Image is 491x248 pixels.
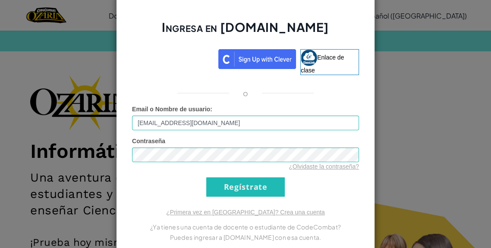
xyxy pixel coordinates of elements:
[128,48,218,67] iframe: Botón de Acceder con Google
[162,19,329,35] font: Ingresa en [DOMAIN_NAME]
[301,53,344,73] font: Enlace de clase
[301,50,317,66] img: classlink-logo-small.png
[132,138,165,144] font: Contraseña
[243,88,248,98] font: o
[166,209,325,216] a: ¿Primera vez en [GEOGRAPHIC_DATA]? Crea una cuenta
[170,233,321,241] font: Puedes ingresar a [DOMAIN_NAME] con esa cuenta.
[150,223,341,231] font: ¿Ya tienes una cuenta de docente o estudiante de CodeCombat?
[289,163,359,170] a: ¿Olvidaste la contraseña?
[206,177,285,197] input: Regístrate
[218,49,296,69] img: clever_sso_button@2x.png
[210,106,212,113] font: :
[132,106,210,113] font: Email o Nombre de usuario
